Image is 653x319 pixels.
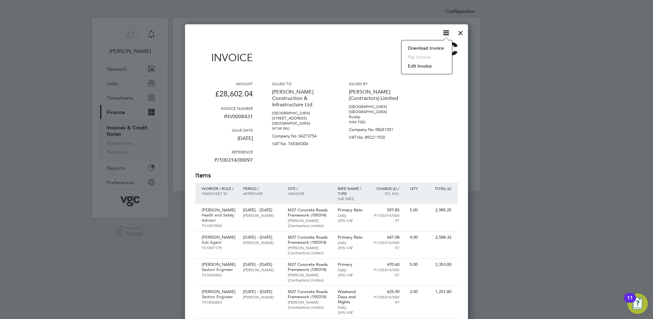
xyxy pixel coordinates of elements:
h3: Issued to [272,81,330,86]
p: [PERSON_NAME] (Contractors) Limited [288,245,331,255]
p: 625.90 [372,289,399,294]
p: £28,602.04 [195,86,253,106]
p: [PERSON_NAME] [202,289,237,294]
p: Primary Rate [338,235,366,240]
p: 1,251.80 [424,289,451,294]
p: [PERSON_NAME] Construction & Infrastructure Ltd [272,86,330,110]
p: [PERSON_NAME] [202,262,237,267]
p: 2,353.00 [424,262,451,267]
li: Pay invoice [405,53,449,61]
p: P/100314/00097 [372,240,399,250]
p: Primary Rate [338,208,366,213]
p: [PERSON_NAME] [202,208,237,213]
p: 20% VAT [338,310,366,315]
p: Total (£) [424,186,451,191]
p: Weekend Days and Nights [338,289,366,305]
p: [PERSON_NAME] (Contractors) Limited [288,272,331,282]
p: [PERSON_NAME] (Contractors) Limited [288,299,331,310]
p: 2,989.25 [424,208,451,213]
p: M27 Concrete Roads Framework (100314) [288,262,331,272]
h2: Items [195,171,458,180]
p: Company No: 00651051 [349,125,407,132]
p: 5.00 [406,262,418,267]
p: 20% VAT [338,272,366,277]
p: TS1806883 [202,299,237,305]
p: 4.00 [406,235,418,240]
p: 597.85 [372,208,399,213]
p: QTY [406,186,418,191]
p: TS1807179 [202,245,237,250]
h3: Issued by [349,81,407,86]
p: P/100314/00097 [372,213,399,223]
p: Company No: 04273754 [272,131,330,139]
p: [GEOGRAPHIC_DATA] [349,109,407,114]
p: Primary [338,262,366,267]
p: TS1806883 [202,272,237,277]
p: Section Engineer [202,267,237,272]
p: [PERSON_NAME] [202,235,237,240]
p: [PERSON_NAME] [243,240,281,245]
p: 470.60 [372,262,399,267]
p: VAT rate [338,196,366,201]
p: W1W 8AJ [272,126,330,131]
p: [DATE] - [DATE] [243,262,281,267]
h3: Invoice number [195,106,253,111]
p: 20% VAT [338,218,366,223]
p: 20% VAT [338,245,366,250]
p: [DATE] [195,133,253,149]
p: Po. No. [372,191,399,196]
p: 2,588.32 [424,235,451,240]
p: Worker / Role / [202,186,237,191]
h1: Invoice [195,52,253,64]
p: [PERSON_NAME] [243,294,281,299]
p: P/100314/00097 [372,294,399,305]
p: Ruislip [349,114,407,119]
p: Section Engineer [202,294,237,299]
p: Daily [338,213,366,218]
p: 5.00 [406,208,418,213]
h3: Amount [195,81,253,86]
p: P/100314/00097 [372,267,399,277]
p: Approver [243,191,281,196]
p: [PERSON_NAME] [243,267,281,272]
p: Timesheet ID [202,191,237,196]
p: P/100314/00097 [195,154,253,171]
p: [GEOGRAPHIC_DATA] [272,121,330,126]
p: Rate name / type [338,186,366,196]
h3: Issue date [195,127,253,133]
p: Daily [338,240,366,245]
h3: Reference [195,149,253,154]
div: 11 [627,298,633,306]
p: [STREET_ADDRESS] [272,116,330,121]
p: Daily [338,267,366,272]
p: [DATE] - [DATE] [243,208,281,213]
p: M27 Concrete Roads Framework (100314) [288,289,331,299]
p: Site / [288,186,331,191]
p: Sub Agent [202,240,237,245]
p: 2.00 [406,289,418,294]
p: TS1807858 [202,223,237,228]
p: [DATE] - [DATE] [243,289,281,294]
li: Edit invoice [405,61,449,70]
p: VAT No: 765365306 [272,139,330,146]
p: Period / [243,186,281,191]
p: HA4 7GD [349,119,407,125]
p: [PERSON_NAME] (Contractors) Limited [288,218,331,228]
button: Open Resource Center, 11 new notifications [627,293,648,314]
p: [GEOGRAPHIC_DATA] [349,104,407,109]
p: Charge (£) / [372,186,399,191]
p: Daily [338,305,366,310]
p: [GEOGRAPHIC_DATA] [272,110,330,116]
p: Health and Safety Advisor [202,213,237,223]
p: M27 Concrete Roads Framework (100314) [288,208,331,218]
p: INV0008431 [195,111,253,127]
p: [DATE] - [DATE] [243,235,281,240]
p: [PERSON_NAME] (Contractors) Limited [349,86,407,104]
p: 647.08 [372,235,399,240]
li: Download Invoice [405,44,449,53]
p: VAT No: 892211920 [349,132,407,140]
p: Vendor [288,191,331,196]
p: M27 Concrete Roads Framework (100314) [288,235,331,245]
p: [PERSON_NAME] [243,213,281,218]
